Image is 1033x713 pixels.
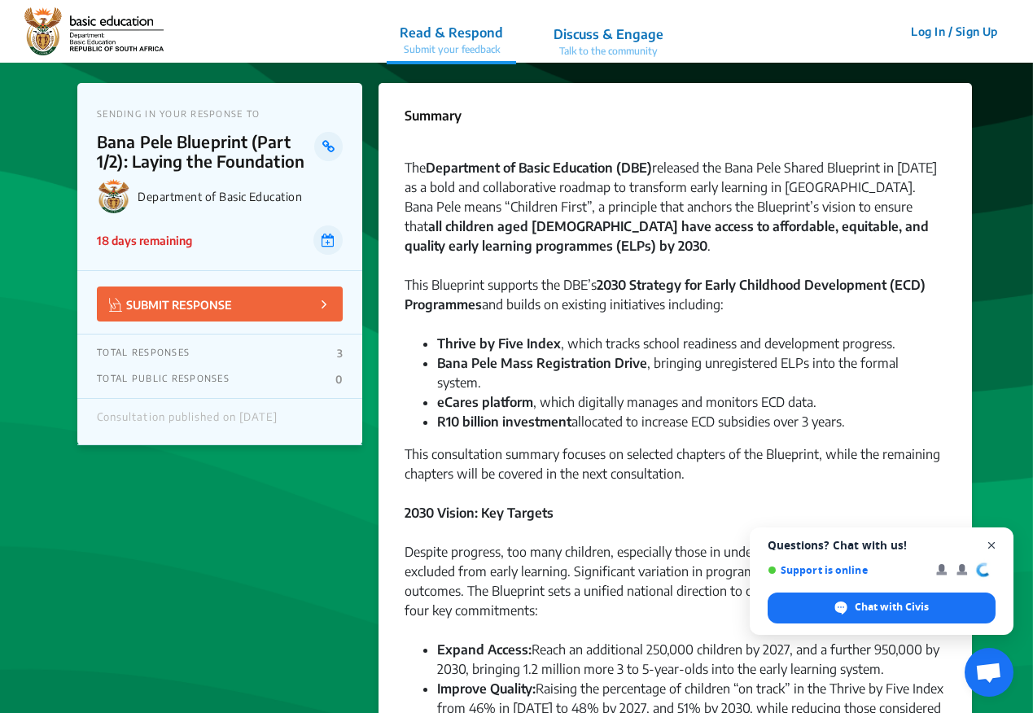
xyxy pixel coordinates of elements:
p: 3 [337,347,343,360]
strong: eCares platform [437,394,533,410]
span: Close chat [982,536,1002,556]
div: Despite progress, too many children, especially those in underserved communities, remain excluded... [405,542,946,640]
div: The released the Bana Pele Shared Blueprint in [DATE] as a bold and collaborative roadmap to tran... [405,158,946,275]
img: Vector.jpg [109,298,122,312]
img: Department of Basic Education logo [97,179,131,213]
p: 18 days remaining [97,232,192,249]
strong: Improve Quality: [437,680,536,697]
strong: R10 billion [437,413,499,430]
strong: Thrive by Five Index [437,335,561,352]
strong: 2030 Strategy for Early Childhood Development (ECD) Programmes [405,277,926,313]
strong: Bana Pele Mass Registration Drive [437,355,647,371]
span: Questions? Chat with us! [768,539,996,552]
li: , bringing unregistered ELPs into the formal system. [437,353,946,392]
div: This consultation summary focuses on selected chapters of the Blueprint, while the remaining chap... [405,444,946,503]
strong: Department of Basic Education (DBE) [426,160,652,176]
p: SENDING IN YOUR RESPONSE TO [97,108,343,119]
li: , which digitally manages and monitors ECD data. [437,392,946,412]
button: SUBMIT RESPONSE [97,287,343,322]
div: Consultation published on [DATE] [97,411,278,432]
p: 0 [335,373,343,386]
p: Summary [405,106,462,125]
li: , which tracks school readiness and development progress. [437,334,946,353]
p: Talk to the community [554,44,663,59]
div: Open chat [965,648,1013,697]
p: TOTAL PUBLIC RESPONSES [97,373,230,386]
p: Bana Pele Blueprint (Part 1/2): Laying the Foundation [97,132,314,171]
li: allocated to increase ECD subsidies over 3 years. [437,412,946,431]
strong: investment [502,413,571,430]
p: Read & Respond [400,23,503,42]
strong: Expand Access: [437,641,532,658]
div: This Blueprint supports the DBE’s and builds on existing initiatives including: [405,275,946,334]
button: Log In / Sign Up [900,19,1009,44]
div: Chat with Civis [768,593,996,623]
span: Support is online [768,564,925,576]
span: Chat with Civis [855,600,929,615]
strong: all children aged [DEMOGRAPHIC_DATA] have access to affordable, equitable, and quality early lear... [405,218,929,254]
img: r3bhv9o7vttlwasn7lg2llmba4yf [24,7,164,56]
p: SUBMIT RESPONSE [109,295,232,313]
strong: 2030 Vision: Key Targets [405,505,554,521]
li: Reach an additional 250,000 children by 2027, and a further 950,000 by 2030, bringing 1.2 million... [437,640,946,679]
p: TOTAL RESPONSES [97,347,190,360]
p: Discuss & Engage [554,24,663,44]
p: Department of Basic Education [138,190,343,203]
p: Submit your feedback [400,42,503,57]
